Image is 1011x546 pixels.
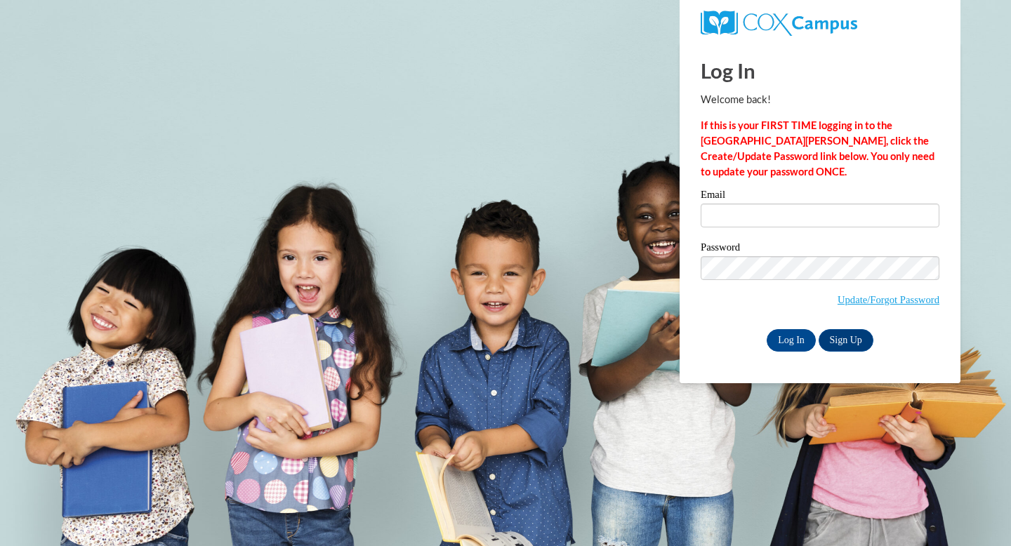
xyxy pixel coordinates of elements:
[701,92,939,107] p: Welcome back!
[838,294,939,305] a: Update/Forgot Password
[701,16,857,28] a: COX Campus
[767,329,816,352] input: Log In
[701,189,939,204] label: Email
[701,119,934,178] strong: If this is your FIRST TIME logging in to the [GEOGRAPHIC_DATA][PERSON_NAME], click the Create/Upd...
[701,56,939,85] h1: Log In
[701,242,939,256] label: Password
[701,11,857,36] img: COX Campus
[819,329,873,352] a: Sign Up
